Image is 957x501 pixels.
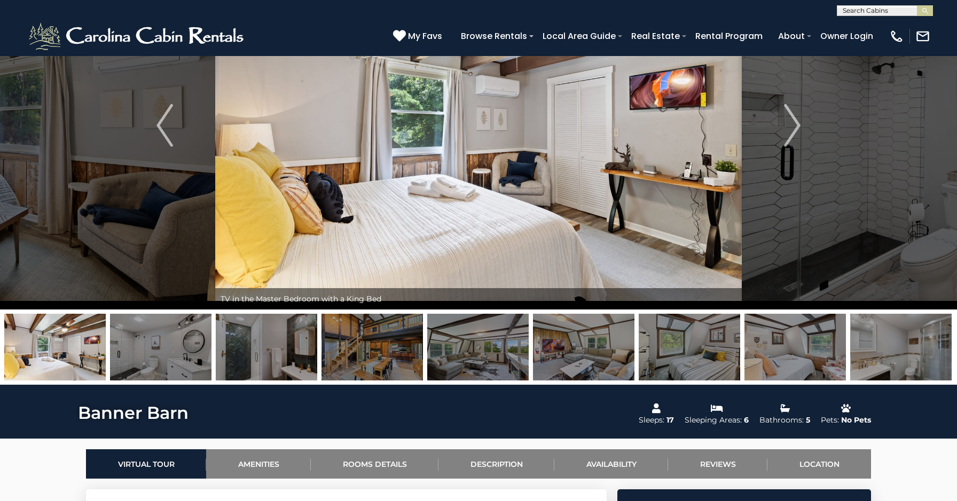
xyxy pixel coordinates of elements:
[639,314,740,380] img: 164917081
[427,314,529,380] img: 164917076
[215,288,742,309] div: TV in the Master Bedroom with a King Bed
[626,27,685,45] a: Real Estate
[216,314,317,380] img: 164917075
[537,27,621,45] a: Local Area Guide
[156,104,172,147] img: arrow
[668,449,767,479] a: Reviews
[110,314,211,380] img: 164917074
[4,314,106,380] img: 164917073
[690,27,768,45] a: Rental Program
[784,104,800,147] img: arrow
[767,449,871,479] a: Location
[27,20,248,52] img: White-1-2.png
[408,29,442,43] span: My Favs
[744,314,846,380] img: 164917078
[815,27,878,45] a: Owner Login
[554,449,668,479] a: Availability
[438,449,554,479] a: Description
[456,27,532,45] a: Browse Rentals
[915,29,930,44] img: mail-regular-white.png
[773,27,810,45] a: About
[533,314,634,380] img: 164917077
[850,314,952,380] img: 164917079
[321,314,423,380] img: 164917071
[311,449,438,479] a: Rooms Details
[889,29,904,44] img: phone-regular-white.png
[393,29,445,43] a: My Favs
[86,449,206,479] a: Virtual Tour
[206,449,311,479] a: Amenities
